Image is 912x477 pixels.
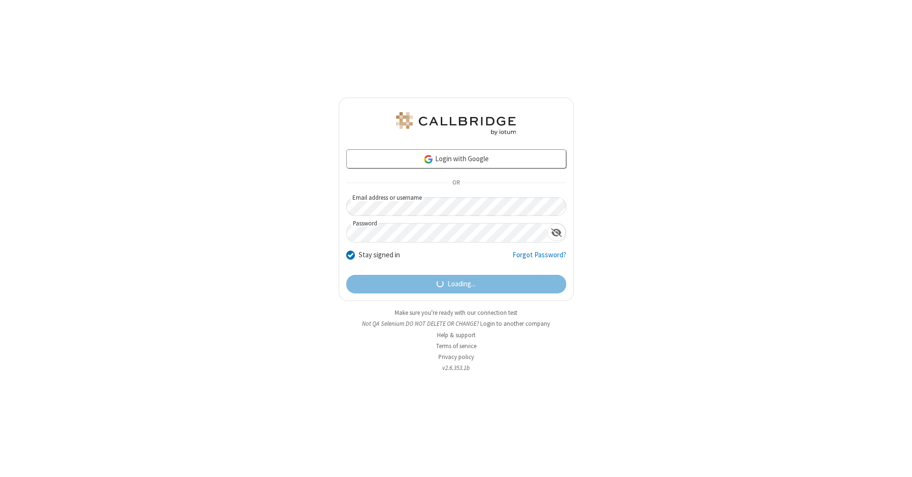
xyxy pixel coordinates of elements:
button: Login to another company [480,319,550,328]
a: Forgot Password? [513,250,566,268]
input: Email address or username [346,197,566,216]
a: Privacy policy [438,353,474,361]
li: v2.6.353.1b [339,363,574,372]
a: Login with Google [346,149,566,168]
img: QA Selenium DO NOT DELETE OR CHANGE [394,112,518,135]
a: Make sure you're ready with our connection test [395,309,517,317]
a: Terms of service [436,342,476,350]
li: Not QA Selenium DO NOT DELETE OR CHANGE? [339,319,574,328]
button: Loading... [346,275,566,294]
span: Loading... [447,279,475,290]
input: Password [347,224,547,242]
label: Stay signed in [359,250,400,261]
div: Show password [547,224,566,241]
a: Help & support [437,331,475,339]
img: google-icon.png [423,154,434,165]
span: OR [448,176,464,190]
